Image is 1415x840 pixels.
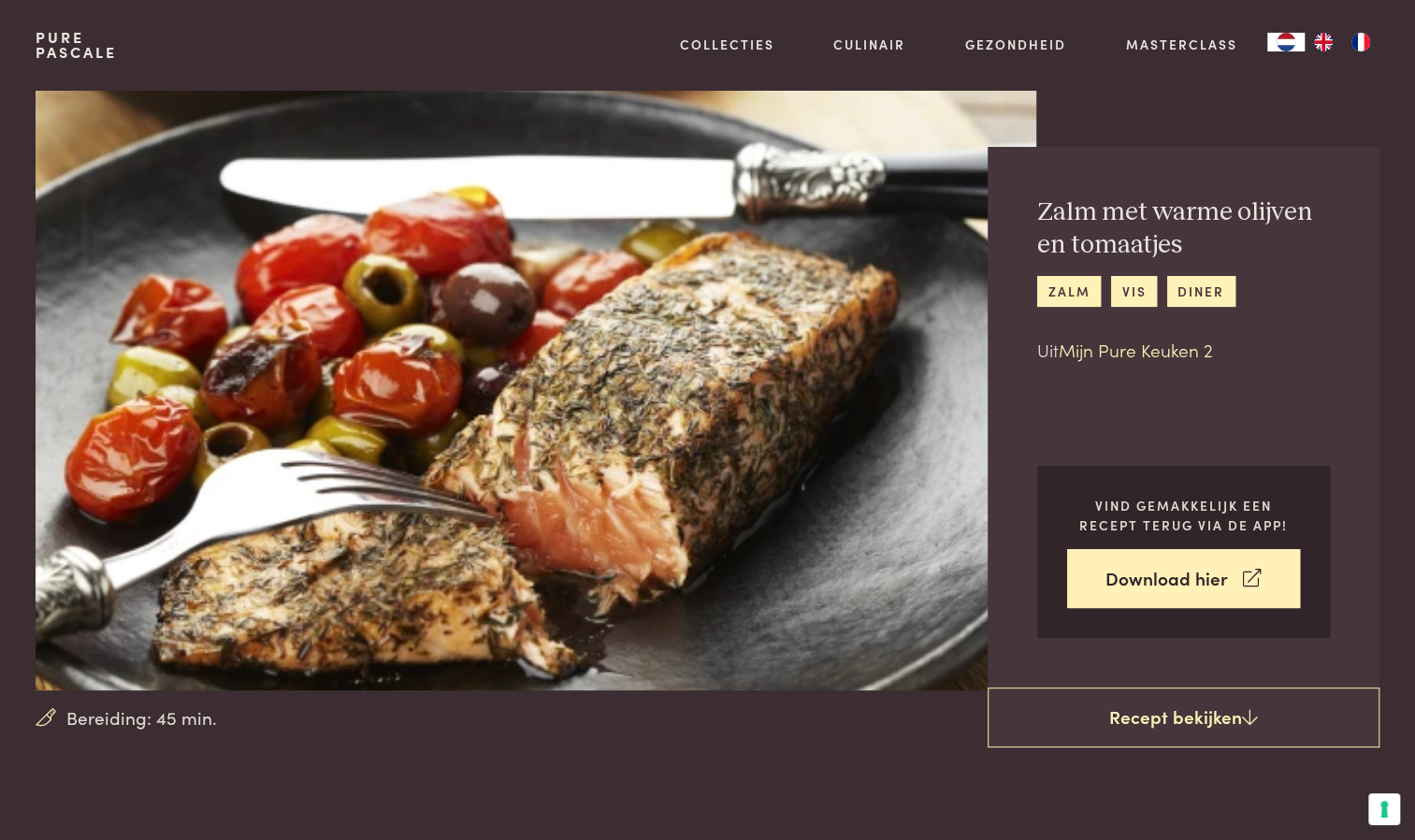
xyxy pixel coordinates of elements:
a: zalm [1037,276,1101,307]
a: Download hier [1067,549,1300,608]
a: FR [1342,33,1379,51]
a: vis [1111,276,1157,307]
div: Language [1267,33,1305,51]
aside: Language selected: Nederlands [1267,33,1379,51]
ul: Language list [1305,33,1379,51]
a: Gezondheid [965,35,1066,54]
a: PurePascale [36,30,117,60]
a: Culinair [833,35,905,54]
a: EN [1305,33,1342,51]
a: Recept bekijken [988,688,1379,747]
p: Uit [1037,337,1330,364]
a: Masterclass [1126,35,1237,54]
h2: Zalm met warme olijven en tomaatjes [1037,196,1330,261]
p: Vind gemakkelijk een recept terug via de app! [1067,496,1300,534]
a: Collecties [680,35,774,54]
button: Uw voorkeuren voor toestemming voor trackingtechnologieën [1368,793,1400,825]
span: Bereiding: 45 min. [66,704,217,731]
a: diner [1167,276,1235,307]
a: NL [1267,33,1305,51]
a: Mijn Pure Keuken 2 [1059,337,1213,362]
img: Zalm met warme olijven en tomaatjes [36,90,1035,690]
